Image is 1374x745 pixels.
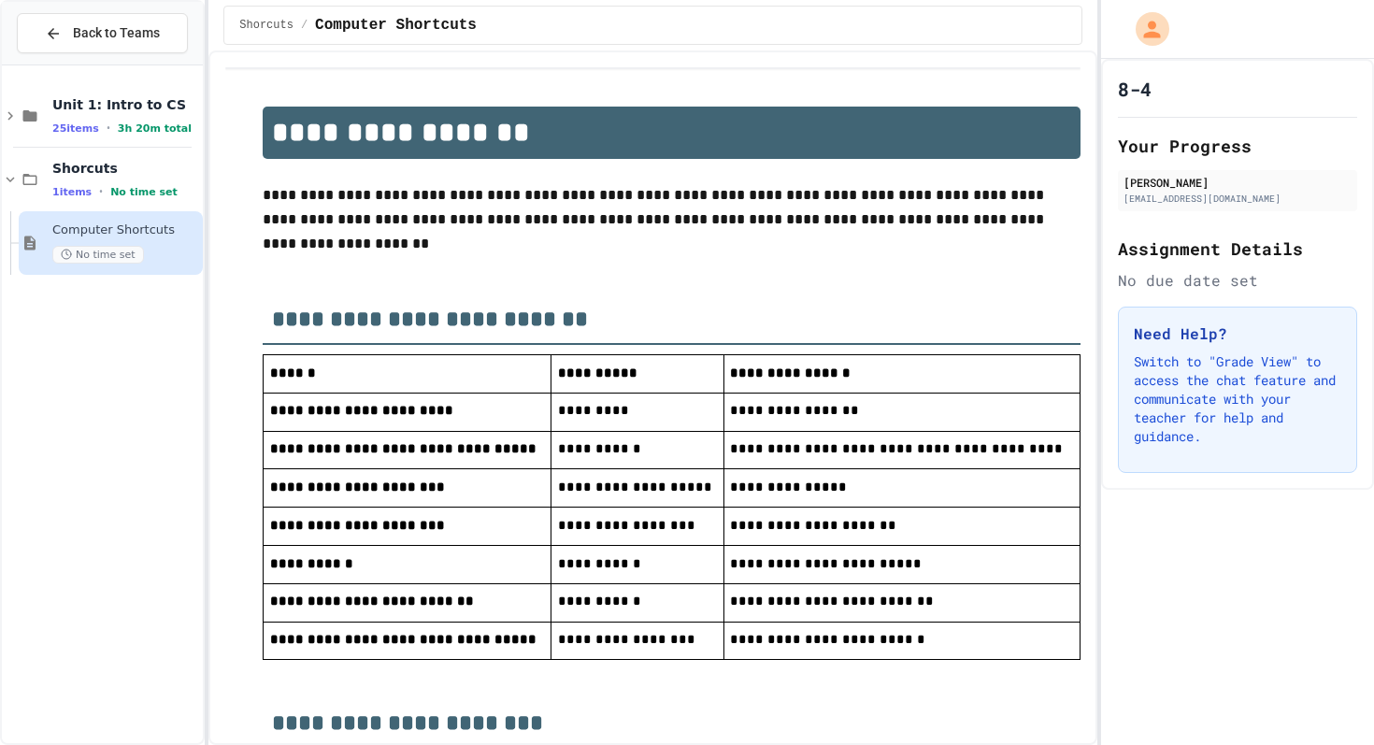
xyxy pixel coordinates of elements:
h1: 8-4 [1118,76,1152,102]
div: [PERSON_NAME] [1124,174,1352,191]
span: Shorcuts [52,160,199,177]
span: • [99,184,103,199]
span: Computer Shortcuts [52,222,199,238]
h2: Your Progress [1118,133,1357,159]
div: [EMAIL_ADDRESS][DOMAIN_NAME] [1124,192,1352,206]
span: Shorcuts [239,18,293,33]
span: 25 items [52,122,99,135]
span: 3h 20m total [118,122,192,135]
h3: Need Help? [1134,322,1341,345]
p: Switch to "Grade View" to access the chat feature and communicate with your teacher for help and ... [1134,352,1341,446]
div: My Account [1116,7,1174,50]
span: 1 items [52,186,92,198]
span: No time set [110,186,178,198]
div: No due date set [1118,269,1357,292]
span: • [107,121,110,136]
span: Unit 1: Intro to CS [52,96,199,113]
button: Back to Teams [17,13,188,53]
span: No time set [52,246,144,264]
span: Computer Shortcuts [315,14,477,36]
span: / [301,18,308,33]
span: Back to Teams [73,23,160,43]
h2: Assignment Details [1118,236,1357,262]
